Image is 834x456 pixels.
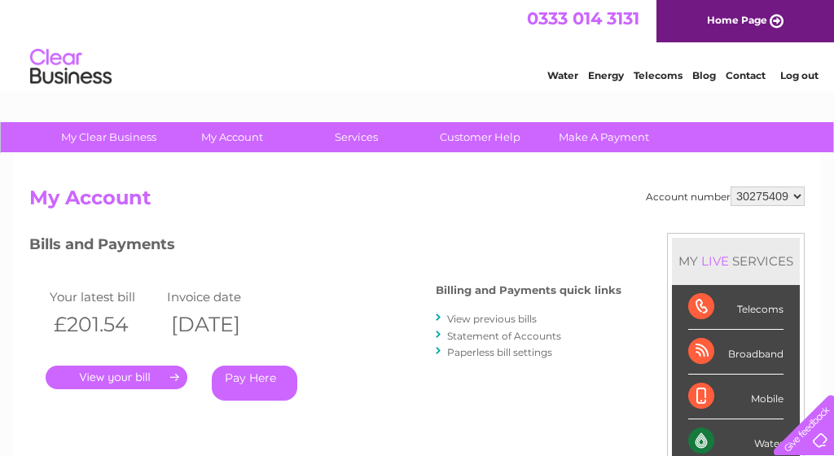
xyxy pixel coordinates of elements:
a: Make A Payment [537,122,671,152]
a: My Clear Business [42,122,176,152]
div: Mobile [688,375,784,419]
a: Pay Here [212,366,297,401]
a: Contact [726,69,766,81]
td: Your latest bill [46,286,163,308]
a: Log out [780,69,819,81]
img: logo.png [29,42,112,92]
h4: Billing and Payments quick links [436,284,621,296]
a: Blog [692,69,716,81]
div: Telecoms [688,285,784,330]
td: Invoice date [163,286,280,308]
div: Broadband [688,330,784,375]
a: Telecoms [634,69,683,81]
th: £201.54 [46,308,163,341]
a: My Account [165,122,300,152]
a: Services [289,122,424,152]
a: Water [547,69,578,81]
h2: My Account [29,186,805,217]
h3: Bills and Payments [29,233,621,261]
div: LIVE [698,253,732,269]
th: [DATE] [163,308,280,341]
a: 0333 014 3131 [527,8,639,28]
a: Statement of Accounts [447,330,561,342]
a: Customer Help [413,122,547,152]
a: View previous bills [447,313,537,325]
a: Energy [588,69,624,81]
div: Clear Business is a trading name of Verastar Limited (registered in [GEOGRAPHIC_DATA] No. 3667643... [33,9,803,79]
div: MY SERVICES [672,238,800,284]
a: . [46,366,187,389]
div: Account number [646,186,805,206]
a: Paperless bill settings [447,346,552,358]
